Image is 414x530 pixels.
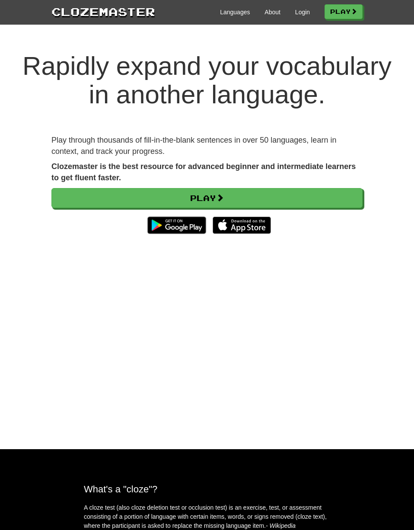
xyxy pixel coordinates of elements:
[51,135,363,157] p: Play through thousands of fill-in-the-blank sentences in over 50 languages, learn in context, and...
[51,3,155,19] a: Clozemaster
[325,4,363,19] a: Play
[295,8,310,16] a: Login
[266,522,296,529] em: - Wikipedia
[213,217,271,234] img: Download_on_the_App_Store_Badge_US-UK_135x40-25178aeef6eb6b83b96f5f2d004eda3bffbb37122de64afbaef7...
[51,188,363,208] a: Play
[84,484,330,495] h2: What's a "cloze"?
[264,8,280,16] a: About
[220,8,250,16] a: Languages
[143,212,210,238] img: Get it on Google Play
[51,162,356,182] strong: Clozemaster is the best resource for advanced beginner and intermediate learners to get fluent fa...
